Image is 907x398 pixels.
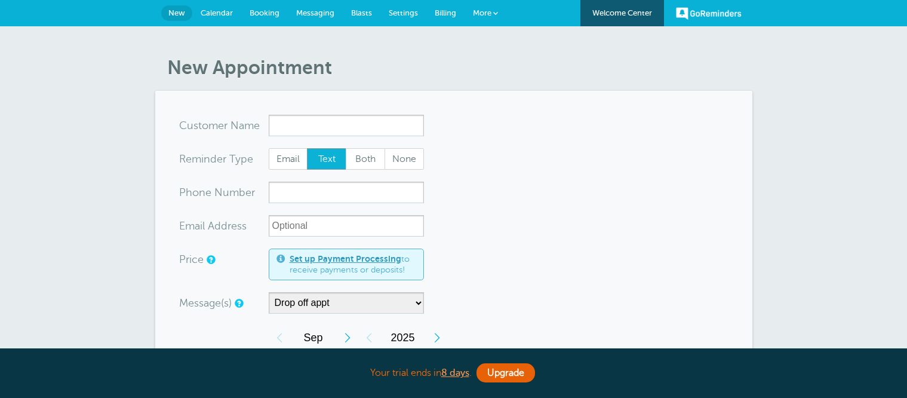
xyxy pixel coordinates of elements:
div: Next Year [426,326,448,350]
input: Optional [269,215,424,237]
span: 2025 [380,326,426,350]
label: None [385,148,424,170]
label: Message(s) [179,298,232,308]
div: mber [179,182,269,203]
label: Text [307,148,346,170]
a: Simple templates and custom messages will use the reminder schedule set under Settings > Reminder... [235,299,242,307]
span: il Add [200,221,227,231]
a: An optional price for the appointment. If you set a price, you can include a payment link in your... [207,256,214,264]
div: ress [179,215,269,237]
span: Settings [389,8,418,17]
div: Your trial ends in . [155,360,752,386]
h1: New Appointment [167,56,752,79]
span: Blasts [351,8,372,17]
span: Pho [179,187,199,198]
div: Next Month [337,326,358,350]
label: Reminder Type [179,154,253,164]
span: tomer N [198,120,239,131]
div: ame [179,115,269,136]
label: Price [179,254,204,265]
a: 8 days [441,368,469,378]
span: New [168,8,185,17]
span: More [473,8,491,17]
div: Previous Month [269,326,290,350]
span: to receive payments or deposits! [290,254,416,275]
label: Email [269,148,308,170]
div: Previous Year [358,326,380,350]
span: Email [269,149,308,169]
a: Set up Payment Processing [290,254,401,264]
a: Upgrade [476,363,535,382]
span: Ema [179,221,200,231]
span: ne Nu [199,187,229,198]
span: Booking [250,8,279,17]
span: None [385,149,423,169]
span: Cus [179,120,198,131]
span: Text [308,149,346,169]
span: Calendar [201,8,233,17]
a: New [161,5,192,21]
span: Both [346,149,385,169]
label: Both [346,148,385,170]
span: Billing [435,8,456,17]
span: Messaging [296,8,334,17]
span: September [290,326,337,350]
